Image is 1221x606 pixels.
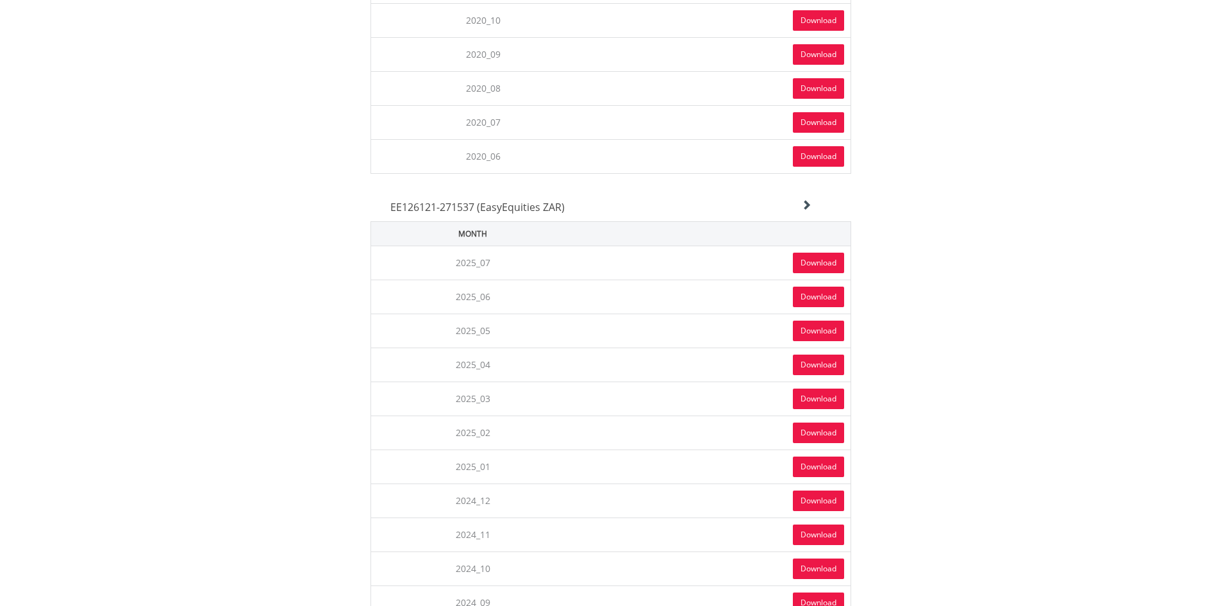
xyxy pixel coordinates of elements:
[793,355,844,375] a: Download
[370,314,575,348] td: 2025_05
[793,253,844,273] a: Download
[793,146,844,167] a: Download
[370,105,595,139] td: 2020_07
[370,518,575,551] td: 2024_11
[370,484,575,518] td: 2024_12
[793,559,844,579] a: Download
[370,3,595,37] td: 2020_10
[793,457,844,477] a: Download
[370,246,575,280] td: 2025_07
[793,44,844,65] a: Download
[793,423,844,443] a: Download
[370,221,575,246] th: Month
[793,78,844,99] a: Download
[370,71,595,105] td: 2020_08
[793,321,844,341] a: Download
[793,10,844,31] a: Download
[793,389,844,409] a: Download
[390,200,565,214] span: EE126121-271537 (EasyEquities ZAR)
[370,416,575,450] td: 2025_02
[370,551,575,585] td: 2024_10
[370,37,595,71] td: 2020_09
[370,280,575,314] td: 2025_06
[793,112,844,133] a: Download
[793,287,844,307] a: Download
[370,382,575,416] td: 2025_03
[370,450,575,484] td: 2025_01
[793,491,844,511] a: Download
[370,139,595,173] td: 2020_06
[793,525,844,545] a: Download
[370,348,575,382] td: 2025_04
